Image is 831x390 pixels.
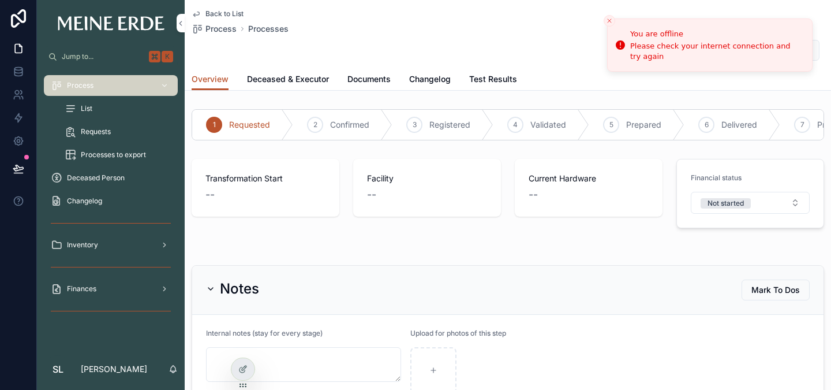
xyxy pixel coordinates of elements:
[192,69,229,91] a: Overview
[81,104,92,113] span: List
[469,73,517,85] span: Test Results
[630,28,803,40] div: You are offline
[313,120,317,129] span: 2
[192,23,237,35] a: Process
[67,240,98,250] span: Inventory
[751,284,800,296] span: Mark To Dos
[800,120,804,129] span: 7
[469,69,517,92] a: Test Results
[81,363,147,375] p: [PERSON_NAME]
[247,73,329,85] span: Deceased & Executor
[691,173,742,182] span: Financial status
[205,9,244,18] span: Back to List
[67,173,125,183] span: Deceased Person
[691,192,810,214] button: Select Button
[192,73,229,85] span: Overview
[220,280,259,298] h2: Notes
[58,121,178,142] a: Requests
[367,187,376,203] span: --
[529,173,649,184] span: Current Hardware
[330,119,369,131] span: Confirmed
[247,69,329,92] a: Deceased & Executor
[530,119,566,131] span: Validated
[44,46,178,67] button: Jump to...K
[429,119,470,131] span: Registered
[163,52,172,61] span: K
[58,144,178,165] a: Processes to export
[409,69,451,92] a: Changelog
[44,235,178,255] a: Inventory
[37,67,185,335] div: scrollable content
[67,284,96,294] span: Finances
[513,120,518,129] span: 4
[347,69,391,92] a: Documents
[206,329,323,337] span: Internal notes (stay for every stage)
[721,119,757,131] span: Delivered
[347,73,391,85] span: Documents
[44,75,178,96] a: Process
[81,150,146,159] span: Processes to export
[705,120,709,129] span: 6
[409,73,451,85] span: Changelog
[604,15,615,27] button: Close toast
[248,23,289,35] a: Processes
[630,41,803,62] div: Please check your internet connection and try again
[67,81,93,90] span: Process
[213,120,216,129] span: 1
[708,198,744,209] div: Not started
[410,329,506,337] span: Upload for photos of this step
[81,127,111,136] span: Requests
[62,52,144,61] span: Jump to...
[44,168,178,188] a: Deceased Person
[413,120,417,129] span: 3
[192,9,244,18] a: Back to List
[44,278,178,299] a: Finances
[205,173,325,184] span: Transformation Start
[44,191,178,211] a: Changelog
[58,16,164,31] img: App logo
[229,119,270,131] span: Requested
[529,187,538,203] span: --
[742,280,810,300] button: Mark To Dos
[67,196,102,206] span: Changelog
[53,362,63,376] span: SL
[367,173,487,184] span: Facility
[1,55,22,76] iframe: Spotlight
[58,98,178,119] a: List
[626,119,661,131] span: Prepared
[205,187,215,203] span: --
[205,23,237,35] span: Process
[609,120,613,129] span: 5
